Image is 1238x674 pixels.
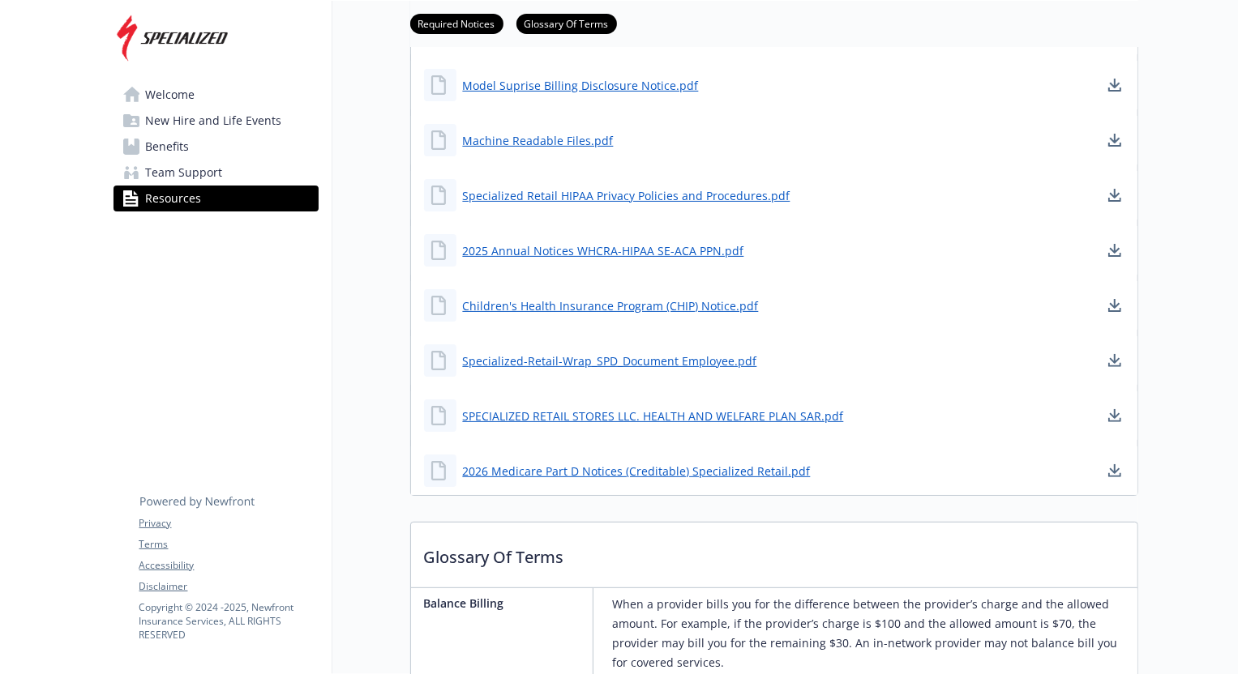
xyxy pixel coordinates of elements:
span: Benefits [146,134,190,160]
a: download document [1105,406,1124,425]
p: Glossary Of Terms [411,523,1137,582]
a: Privacy [139,516,318,531]
a: Children's Health Insurance Program (CHIP) Notice.pdf [463,297,759,314]
a: Model Suprise Billing Disclosure Notice.pdf [463,77,699,94]
a: Glossary Of Terms [516,15,617,31]
span: New Hire and Life Events [146,108,282,134]
a: Team Support [114,160,319,186]
p: Copyright © 2024 - 2025 , Newfront Insurance Services, ALL RIGHTS RESERVED [139,600,318,642]
a: download document [1105,75,1124,95]
a: Disclaimer [139,579,318,594]
a: New Hire and Life Events [114,108,319,134]
p: When a provider bills you for the difference between the provider’s charge and the allowed amount... [613,595,1131,672]
a: download document [1105,130,1124,150]
a: Welcome [114,82,319,108]
a: 2025 Annual Notices WHCRA-HIPAA SE-ACA PPN.pdf [463,242,744,259]
p: Balance Billing [424,595,586,612]
a: download document [1105,351,1124,370]
span: Resources [146,186,202,211]
a: download document [1105,186,1124,205]
a: Machine Readable Files.pdf [463,132,614,149]
a: Terms [139,537,318,552]
a: 2026 Medicare Part D Notices (Creditable) Specialized Retail.pdf [463,463,811,480]
a: Benefits [114,134,319,160]
a: Specialized-Retail-Wrap_SPD_Document Employee.pdf [463,352,757,369]
a: download document [1105,461,1124,480]
a: download document [1105,296,1124,315]
a: download document [1105,241,1124,260]
a: SPECIALIZED RETAIL STORES LLC. HEALTH AND WELFARE PLAN SAR.pdf [463,407,844,424]
a: Accessibility [139,558,318,573]
span: Welcome [146,82,195,108]
a: Specialized Retail HIPAA Privacy Policies and Procedures.pdf [463,187,790,204]
a: Required Notices [410,15,503,31]
a: Resources [114,186,319,211]
span: Team Support [146,160,223,186]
